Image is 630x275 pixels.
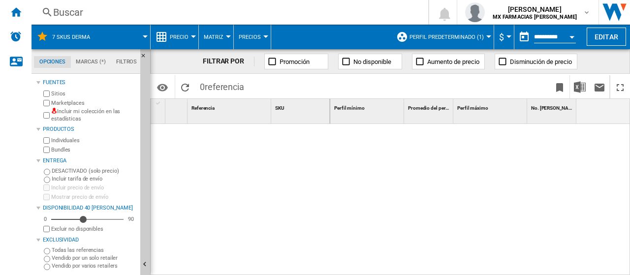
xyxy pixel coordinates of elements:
[51,225,136,233] label: Excluir no disponibles
[170,34,189,40] span: Precio
[175,75,195,98] button: Recargar
[338,54,402,69] button: No disponible
[563,27,581,44] button: Open calendar
[43,204,136,212] div: Disponibilidad 40 [PERSON_NAME]
[51,90,136,97] label: Sitios
[43,157,136,165] div: Entrega
[34,56,71,68] md-tab-item: Opciones
[44,169,50,175] input: DESACTIVADO (solo precio)
[427,58,479,65] span: Aumento de precio
[43,109,50,122] input: Incluir mi colección en las estadísticas
[205,82,244,92] span: referencia
[51,108,57,114] img: mysite-not-bg-18x18.png
[493,14,577,20] b: MX FARMACIAS [PERSON_NAME]
[610,75,630,98] button: Maximizar
[43,184,50,191] input: Incluir precio de envío
[332,99,404,114] div: Perfil mínimo Sort None
[52,262,136,270] label: Vendido por varios retailers
[239,25,266,49] button: Precios
[126,215,136,223] div: 90
[412,54,485,69] button: Aumento de precio
[494,25,514,49] md-menu: Currency
[43,137,50,144] input: Individuales
[550,75,569,98] button: Marcar este reporte
[587,28,626,46] button: Editar
[140,49,152,67] button: Ocultar
[195,75,249,96] span: 0
[273,99,330,114] div: Sort None
[153,78,172,96] button: Opciones
[514,27,534,47] button: md-calendar
[273,99,330,114] div: SKU Sort None
[191,105,215,111] span: Referencia
[43,100,50,106] input: Marketplaces
[455,99,527,114] div: Sort None
[189,99,271,114] div: Sort None
[495,54,577,69] button: Disminución de precio
[51,108,136,123] label: Incluir mi colección en las estadísticas
[406,99,453,114] div: Promedio del perfil Sort None
[43,91,50,97] input: Sitios
[204,34,223,40] span: Matriz
[455,99,527,114] div: Perfil máximo Sort None
[51,214,124,224] md-slider: Disponibilidad
[396,25,489,49] div: Perfil predeterminado (1)
[353,58,391,65] span: No disponible
[51,137,136,144] label: Individuales
[239,34,261,40] span: Precios
[52,254,136,262] label: Vendido por un solo retailer
[111,56,142,68] md-tab-item: Filtros
[43,79,136,87] div: Fuentes
[457,105,488,111] span: Perfil máximo
[52,175,136,183] label: Incluir tarifa de envío
[570,75,590,98] button: Descargar en Excel
[51,99,136,107] label: Marketplaces
[44,264,50,270] input: Vendido por varios retailers
[52,25,100,49] button: 7 SKUS DERMA
[408,105,450,111] span: Promedio del perfil
[44,177,50,183] input: Incluir tarifa de envío
[334,105,365,111] span: Perfil mínimo
[406,99,453,114] div: Sort None
[71,56,111,68] md-tab-item: Marcas (*)
[499,32,504,42] span: $
[590,75,609,98] button: Enviar este reporte por correo electrónico
[10,31,22,42] img: alerts-logo.svg
[409,25,489,49] button: Perfil predeterminado (1)
[43,226,50,232] input: Mostrar precio de envío
[531,105,577,111] span: No. [PERSON_NAME]
[52,167,136,175] label: DESACTIVADO (solo precio)
[510,58,572,65] span: Disminución de precio
[332,99,404,114] div: Sort None
[41,215,49,223] div: 0
[529,99,576,114] div: Sort None
[44,248,50,254] input: Todas las referencias
[493,4,577,14] span: [PERSON_NAME]
[51,193,136,201] label: Mostrar precio de envío
[51,146,136,153] label: Bundles
[170,25,193,49] button: Precio
[280,58,310,65] span: Promoción
[43,194,50,200] input: Mostrar precio de envío
[53,5,403,19] div: Buscar
[264,54,328,69] button: Promoción
[43,147,50,153] input: Bundles
[574,81,586,93] img: excel-24x24.png
[204,25,228,49] button: Matriz
[43,236,136,244] div: Exclusividad
[167,99,187,114] div: Sort None
[529,99,576,114] div: No. [PERSON_NAME] Sort None
[51,184,136,191] label: Incluir precio de envío
[44,256,50,262] input: Vendido por un solo retailer
[43,125,136,133] div: Productos
[499,25,509,49] button: $
[275,105,284,111] span: SKU
[156,25,193,49] div: Precio
[465,2,485,22] img: profile.jpg
[52,246,136,254] label: Todas las referencias
[409,34,484,40] span: Perfil predeterminado (1)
